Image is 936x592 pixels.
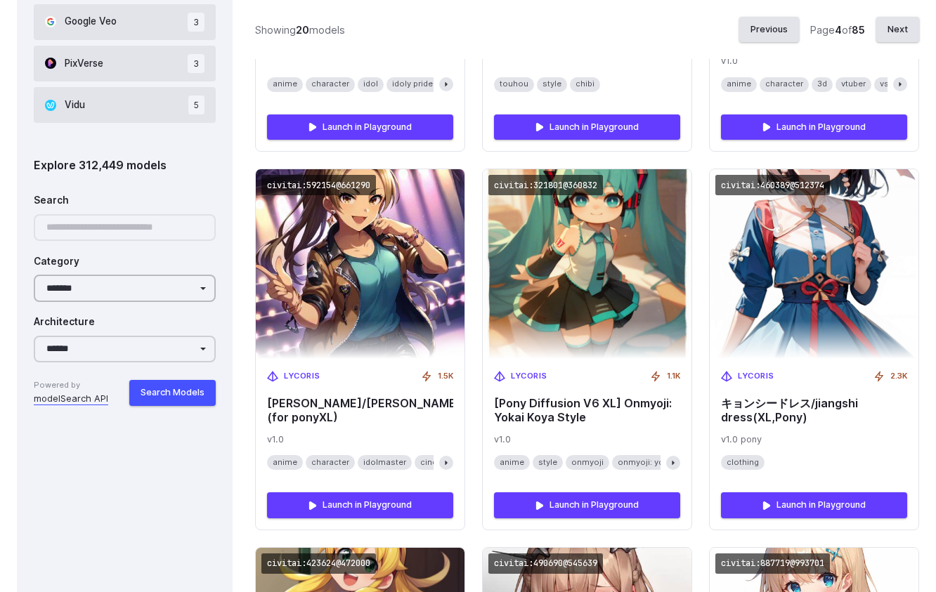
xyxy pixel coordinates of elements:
[890,370,907,383] span: 2.3K
[876,17,919,42] button: Next
[267,433,453,447] span: v1.0
[835,24,842,36] strong: 4
[65,56,103,72] span: PixVerse
[267,492,453,518] a: Launch in Playground
[494,433,680,447] span: v1.0
[715,175,830,195] code: civitai:460389@512374
[537,77,567,92] span: style
[34,193,69,209] label: Search
[34,254,79,270] label: Category
[494,492,680,518] a: Launch in Playground
[267,114,453,140] a: Launch in Playground
[34,87,216,123] button: Vidu 5
[494,455,530,470] span: anime
[256,169,464,359] img: Matsunaga Ryo/松永涼(for ponyXL)
[267,455,303,470] span: anime
[358,455,412,470] span: idolmaster
[836,77,871,92] span: vtuber
[386,77,438,92] span: idoly pride
[738,370,774,383] span: LyCORIS
[34,336,216,363] select: Architecture
[34,392,108,406] a: modelSearch API
[721,433,907,447] span: v1.0 pony
[261,553,376,574] code: civitai:423624@472000
[570,77,600,92] span: chibi
[438,370,453,383] span: 1.5K
[810,22,865,38] div: Page of
[284,370,320,383] span: LyCORIS
[612,455,702,470] span: onmyoji: yokai koya
[188,96,204,114] span: 5
[739,17,799,42] button: Previous
[261,175,376,195] code: civitai:592154@661290
[721,114,907,140] a: Launch in Playground
[296,24,309,36] strong: 20
[34,275,216,302] select: Category
[852,24,865,36] strong: 85
[715,553,830,574] code: civitai:887719@993701
[710,169,918,359] img: キョンシードレス/jiangshi dress(XL,Pony)
[488,553,603,574] code: civitai:490690@545639
[34,4,216,40] button: Google Veo 3
[188,13,204,32] span: 3
[760,77,809,92] span: character
[306,77,355,92] span: character
[267,397,453,423] span: [PERSON_NAME]/[PERSON_NAME](for ponyXL)
[483,169,691,359] img: [Pony Diffusion V6 XL] Onmyoji: Yokai Koya Style
[34,315,95,330] label: Architecture
[533,455,563,470] span: style
[34,157,216,175] div: Explore 312,449 models
[721,397,907,423] span: キョンシードレス/jiangshi dress(XL,Pony)
[721,77,757,92] span: anime
[874,77,913,92] span: vshojo
[812,77,833,92] span: 3d
[721,54,907,68] span: v1.0
[129,380,216,405] button: Search Models
[721,492,907,518] a: Launch in Playground
[488,175,603,195] code: civitai:321801@360832
[65,14,117,29] span: Google Veo
[358,77,384,92] span: idol
[34,379,108,392] span: Powered by
[34,46,216,81] button: PixVerse 3
[494,77,534,92] span: touhou
[306,455,355,470] span: character
[566,455,609,470] span: onmyoji
[188,54,204,73] span: 3
[721,455,765,470] span: clothing
[511,370,547,383] span: LyCORIS
[255,22,345,38] div: Showing models
[494,114,680,140] a: Launch in Playground
[667,370,680,383] span: 1.1K
[65,98,85,113] span: Vidu
[494,397,680,423] span: [Pony Diffusion V6 XL] Onmyoji: Yokai Koya Style
[267,77,303,92] span: anime
[415,455,483,470] span: cinderella girls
